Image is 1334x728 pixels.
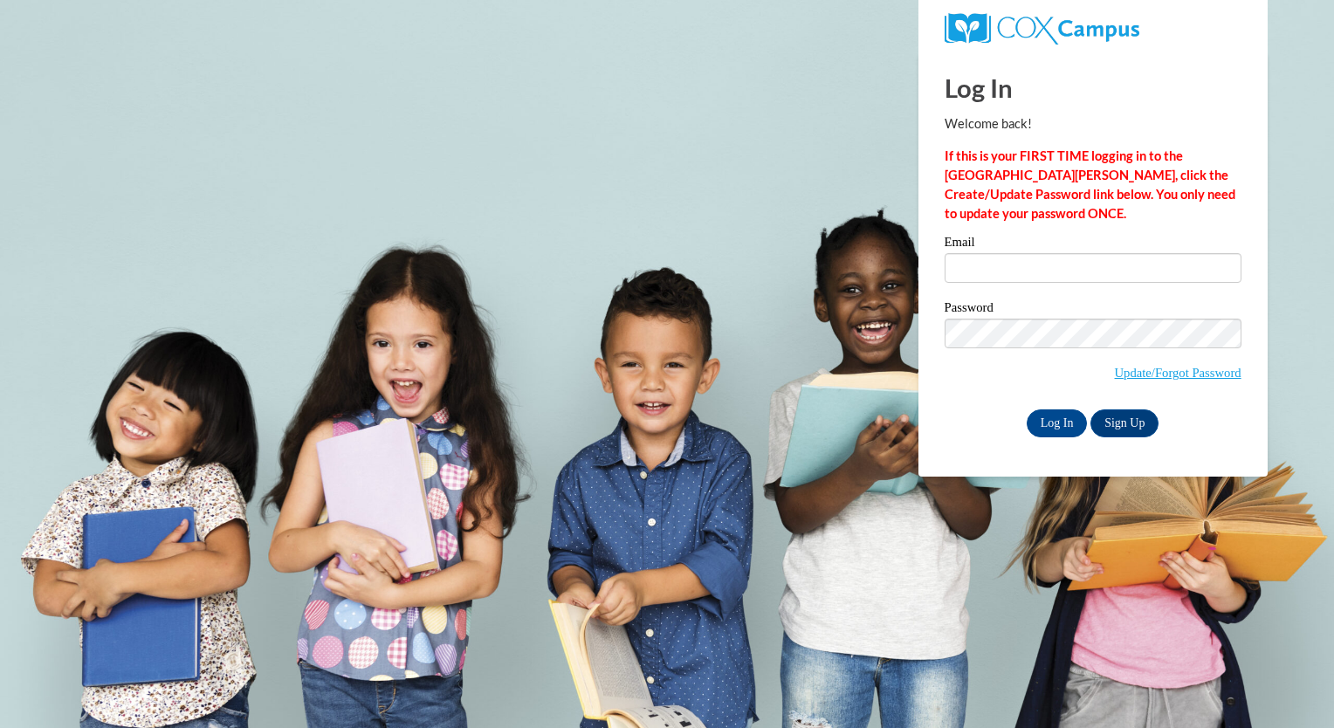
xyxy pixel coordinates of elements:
p: Welcome back! [945,114,1241,134]
strong: If this is your FIRST TIME logging in to the [GEOGRAPHIC_DATA][PERSON_NAME], click the Create/Upd... [945,148,1235,221]
a: Sign Up [1090,409,1159,437]
img: COX Campus [945,13,1139,45]
input: Log In [1027,409,1088,437]
a: COX Campus [945,20,1139,35]
a: Update/Forgot Password [1115,366,1241,380]
h1: Log In [945,70,1241,106]
label: Password [945,301,1241,319]
label: Email [945,236,1241,253]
